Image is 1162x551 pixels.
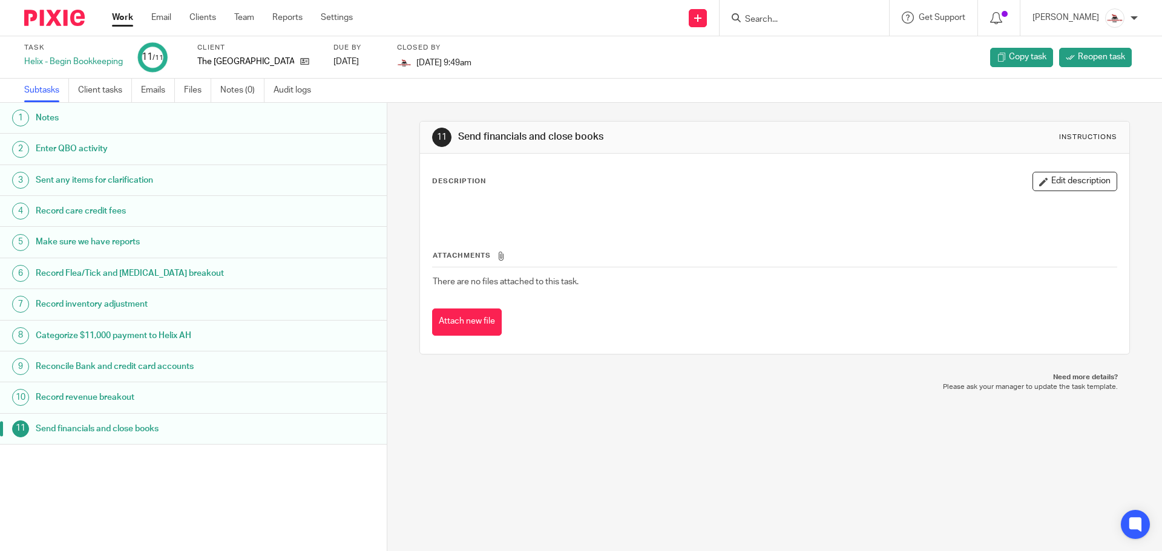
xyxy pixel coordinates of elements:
[234,11,254,24] a: Team
[12,109,29,126] div: 1
[151,11,171,24] a: Email
[12,296,29,313] div: 7
[184,79,211,102] a: Files
[189,11,216,24] a: Clients
[433,278,579,286] span: There are no files attached to this task.
[220,79,264,102] a: Notes (0)
[333,56,382,68] div: [DATE]
[197,43,318,53] label: Client
[12,327,29,344] div: 8
[744,15,853,25] input: Search
[36,388,262,406] h1: Record revenue breakout
[12,420,29,437] div: 11
[433,252,491,259] span: Attachments
[432,382,1117,392] p: Please ask your manager to update the task template.
[12,234,29,251] div: 5
[1059,48,1132,67] a: Reopen task
[36,233,262,251] h1: Make sure we have reports
[36,264,262,282] h1: Record Flea/Tick and [MEDICAL_DATA] breakout
[36,357,262,376] h1: Reconcile Bank and credit card accounts
[1032,11,1099,24] p: [PERSON_NAME]
[1009,51,1046,63] span: Copy task
[153,54,163,61] small: /11
[1032,172,1117,191] button: Edit description
[24,10,85,26] img: Pixie
[919,13,965,22] span: Get Support
[24,43,123,53] label: Task
[1105,8,1124,28] img: EtsyProfilePhoto.jpg
[1059,132,1117,142] div: Instructions
[36,327,262,345] h1: Categorize $11,000 payment to Helix AH
[432,177,486,186] p: Description
[36,420,262,438] h1: Send financials and close books
[36,295,262,313] h1: Record inventory adjustment
[12,172,29,189] div: 3
[432,373,1117,382] p: Need more details?
[112,11,133,24] a: Work
[78,79,132,102] a: Client tasks
[24,56,123,68] div: Helix - Begin Bookkeeping
[12,203,29,220] div: 4
[416,58,471,67] span: [DATE] 9:49am
[197,56,294,68] p: The [GEOGRAPHIC_DATA]
[274,79,320,102] a: Audit logs
[458,131,801,143] h1: Send financials and close books
[333,43,382,53] label: Due by
[272,11,303,24] a: Reports
[12,389,29,406] div: 10
[397,56,412,70] img: EtsyProfilePhoto.jpg
[12,141,29,158] div: 2
[432,128,451,147] div: 11
[36,202,262,220] h1: Record care credit fees
[141,79,175,102] a: Emails
[142,50,163,64] div: 11
[24,79,69,102] a: Subtasks
[321,11,353,24] a: Settings
[36,109,262,127] h1: Notes
[1078,51,1125,63] span: Reopen task
[432,308,502,336] button: Attach new file
[397,43,471,53] label: Closed by
[990,48,1053,67] a: Copy task
[36,171,262,189] h1: Sent any items for clarification
[12,358,29,375] div: 9
[12,265,29,282] div: 6
[36,140,262,158] h1: Enter QBO activity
